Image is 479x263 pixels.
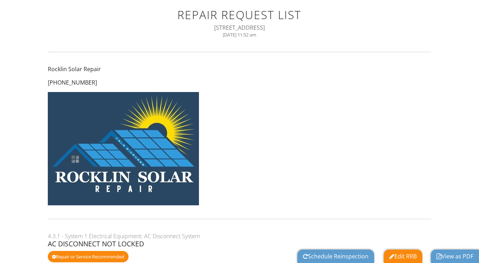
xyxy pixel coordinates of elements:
p: Rocklin Solar Repair [48,65,431,73]
p: [PHONE_NUMBER] [48,79,431,86]
img: IEM [48,92,199,205]
a: View as PDF [437,252,473,260]
a: Schedule Reinspection [303,252,369,260]
div: [DATE] 11:52 am [56,32,422,38]
a: Edit RRB [389,252,417,260]
div: 4.3.1 - System 1 Electrical Equipment: AC Disconnect System [48,232,431,240]
h1: Repair Request List [56,8,422,21]
div: AC Disconnect not Locked [48,240,431,248]
div: Repair or Service Recommended [48,251,129,262]
div: [STREET_ADDRESS] [56,24,422,32]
